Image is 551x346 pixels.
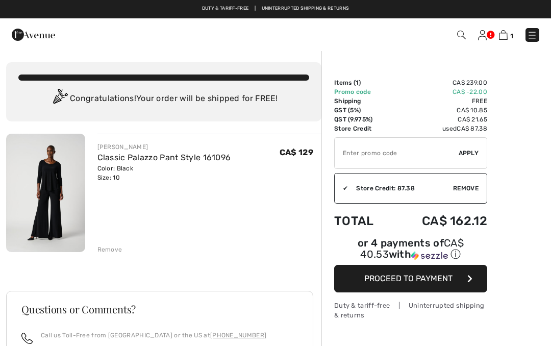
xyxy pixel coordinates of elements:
[12,29,55,39] a: 1ère Avenue
[392,115,487,124] td: CA$ 21.65
[334,265,487,292] button: Proceed to Payment
[12,24,55,45] img: 1ère Avenue
[457,125,487,132] span: CA$ 87.38
[392,106,487,115] td: CA$ 10.85
[334,238,487,261] div: or 4 payments of with
[356,79,359,86] span: 1
[392,96,487,106] td: Free
[348,184,453,193] div: Store Credit: 87.38
[392,124,487,133] td: used
[41,331,266,340] p: Call us Toll-Free from [GEOGRAPHIC_DATA] or the US at
[392,204,487,238] td: CA$ 162.12
[499,29,513,41] a: 1
[457,31,466,39] img: Search
[280,147,313,157] span: CA$ 129
[335,184,348,193] div: ✔
[334,87,392,96] td: Promo code
[527,30,537,40] img: Menu
[21,304,298,314] h3: Questions or Comments?
[97,245,122,254] div: Remove
[334,204,392,238] td: Total
[411,251,448,260] img: Sezzle
[97,153,231,162] a: Classic Palazzo Pant Style 161096
[453,184,479,193] span: Remove
[392,87,487,96] td: CA$ -22.00
[49,89,70,109] img: Congratulation2.svg
[478,30,487,40] img: My Info
[6,134,85,252] img: Classic Palazzo Pant Style 161096
[392,78,487,87] td: CA$ 239.00
[510,32,513,40] span: 1
[364,274,453,283] span: Proceed to Payment
[334,124,392,133] td: Store Credit
[97,164,231,182] div: Color: Black Size: 10
[334,301,487,320] div: Duty & tariff-free | Uninterrupted shipping & returns
[334,115,392,124] td: QST (9.975%)
[210,332,266,339] a: [PHONE_NUMBER]
[334,106,392,115] td: GST (5%)
[334,238,487,265] div: or 4 payments ofCA$ 40.53withSezzle Click to learn more about Sezzle
[97,142,231,152] div: [PERSON_NAME]
[459,149,479,158] span: Apply
[499,30,508,40] img: Shopping Bag
[334,96,392,106] td: Shipping
[334,78,392,87] td: Items ( )
[360,237,464,260] span: CA$ 40.53
[21,333,33,344] img: call
[18,89,309,109] div: Congratulations! Your order will be shipped for FREE!
[335,138,459,168] input: Promo code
